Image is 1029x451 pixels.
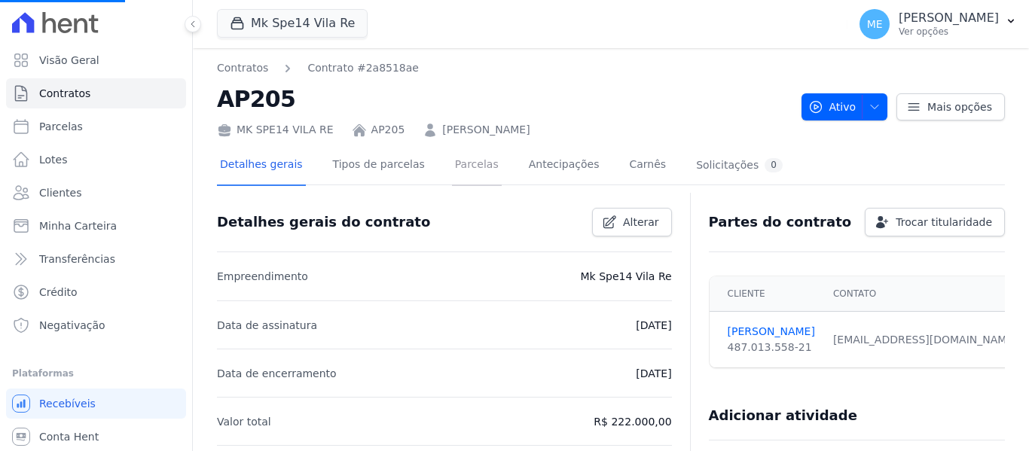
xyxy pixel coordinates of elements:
[6,178,186,208] a: Clientes
[728,324,815,340] a: [PERSON_NAME]
[6,277,186,307] a: Crédito
[896,93,1005,120] a: Mais opções
[452,146,502,186] a: Parcelas
[217,9,368,38] button: Mk Spe14 Vila Re
[217,60,268,76] a: Contratos
[709,213,852,231] h3: Partes do contrato
[39,285,78,300] span: Crédito
[39,396,96,411] span: Recebíveis
[594,413,671,431] p: R$ 222.000,00
[927,99,992,114] span: Mais opções
[39,185,81,200] span: Clientes
[442,122,530,138] a: [PERSON_NAME]
[39,318,105,333] span: Negativação
[39,251,115,267] span: Transferências
[592,208,672,236] a: Alterar
[6,78,186,108] a: Contratos
[6,45,186,75] a: Visão Geral
[6,244,186,274] a: Transferências
[899,26,999,38] p: Ver opções
[39,152,68,167] span: Lotes
[217,213,430,231] h3: Detalhes gerais do contrato
[39,429,99,444] span: Conta Hent
[728,340,815,355] div: 487.013.558-21
[371,122,405,138] a: AP205
[636,364,671,382] p: [DATE]
[526,146,603,186] a: Antecipações
[626,146,669,186] a: Carnês
[709,407,857,425] h3: Adicionar atividade
[6,310,186,340] a: Negativação
[6,389,186,419] a: Recebíveis
[217,60,789,76] nav: Breadcrumb
[6,145,186,175] a: Lotes
[867,19,883,29] span: ME
[710,276,824,312] th: Cliente
[865,208,1005,236] a: Trocar titularidade
[696,158,783,172] div: Solicitações
[12,364,180,382] div: Plataformas
[899,11,999,26] p: [PERSON_NAME]
[217,122,334,138] div: MK SPE14 VILA RE
[802,93,888,120] button: Ativo
[808,93,856,120] span: Ativo
[217,146,306,186] a: Detalhes gerais
[824,276,1027,312] th: Contato
[217,316,317,334] p: Data de assinatura
[307,60,419,76] a: Contrato #2a8518ae
[623,215,659,230] span: Alterar
[39,119,83,134] span: Parcelas
[39,218,117,233] span: Minha Carteira
[896,215,992,230] span: Trocar titularidade
[581,267,672,285] p: Mk Spe14 Vila Re
[39,86,90,101] span: Contratos
[6,111,186,142] a: Parcelas
[847,3,1029,45] button: ME [PERSON_NAME] Ver opções
[217,413,271,431] p: Valor total
[217,267,308,285] p: Empreendimento
[217,60,419,76] nav: Breadcrumb
[330,146,428,186] a: Tipos de parcelas
[39,53,99,68] span: Visão Geral
[636,316,671,334] p: [DATE]
[217,82,789,116] h2: AP205
[765,158,783,172] div: 0
[833,332,1018,348] div: [EMAIL_ADDRESS][DOMAIN_NAME]
[693,146,786,186] a: Solicitações0
[6,211,186,241] a: Minha Carteira
[217,364,337,382] p: Data de encerramento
